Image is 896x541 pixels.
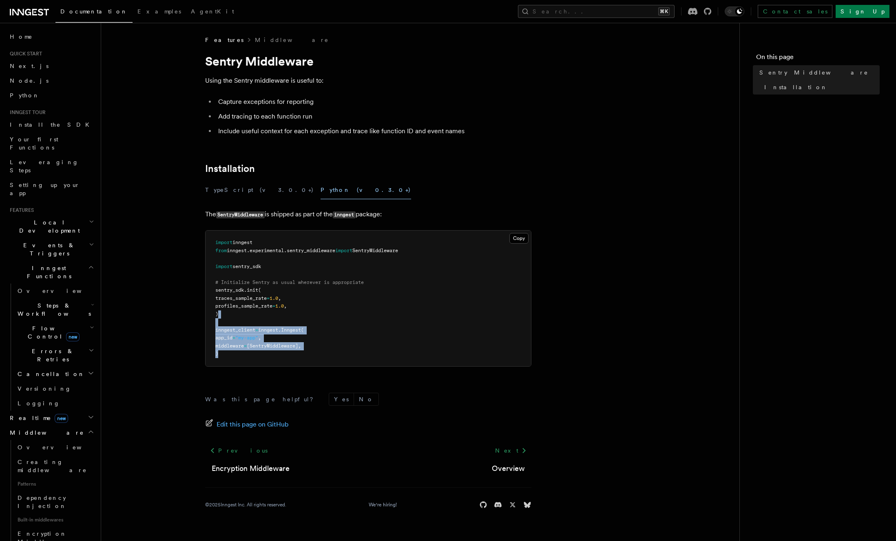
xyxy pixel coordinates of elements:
span: = [244,343,247,349]
a: Install the SDK [7,117,96,132]
span: inngest [258,327,278,333]
span: AgentKit [191,8,234,15]
span: Python [10,92,40,99]
span: , [284,303,287,309]
span: Quick start [7,51,42,57]
a: Creating middleware [14,455,96,477]
span: from [215,248,227,253]
span: import [215,264,232,269]
span: , [258,335,261,341]
a: Setting up your app [7,178,96,200]
span: . [247,248,250,253]
span: ) [215,351,218,356]
a: Previous [205,443,272,458]
li: Capture exceptions for reporting [216,96,531,108]
span: SentryMiddleware [352,248,398,253]
h4: On this page [756,52,880,65]
span: . [284,248,287,253]
span: = [232,335,235,341]
a: Documentation [55,2,133,23]
span: Install the SDK [10,121,94,128]
button: Realtimenew [7,411,96,425]
div: © 2025 Inngest Inc. All rights reserved. [205,501,286,508]
span: import [335,248,352,253]
span: Versioning [18,385,71,392]
span: ) [215,311,218,317]
span: experimental [250,248,284,253]
span: 1.0 [275,303,284,309]
code: inngest [333,211,356,218]
span: Patterns [14,477,96,490]
span: Realtime [7,414,68,422]
span: inngest [232,240,252,245]
div: Inngest Functions [7,284,96,411]
span: , [278,295,281,301]
h1: Sentry Middleware [205,54,531,68]
span: sentry_middleware [287,248,335,253]
span: ( [258,287,261,293]
span: middleware [215,343,244,349]
span: 1.0 [270,295,278,301]
a: Python [7,88,96,103]
button: Flow Controlnew [14,321,96,344]
a: We're hiring! [369,501,397,508]
span: = [255,327,258,333]
button: Cancellation [14,367,96,381]
a: Leveraging Steps [7,155,96,178]
span: Logging [18,400,60,407]
p: The is shipped as part of the package: [205,209,531,220]
li: Include useful context for each exception and trace like function ID and event names [216,125,531,137]
button: Local Development [7,215,96,238]
a: Next [490,443,531,458]
button: Errors & Retries [14,344,96,367]
a: Sentry Middleware [756,65,880,80]
span: Inngest [281,327,301,333]
a: Overview [14,440,96,455]
a: Installation [205,163,255,174]
span: new [55,414,68,423]
span: Home [10,33,33,41]
span: profiles_sample_rate [215,303,272,309]
kbd: ⌘K [658,7,670,15]
span: Documentation [60,8,128,15]
a: Middleware [255,36,329,44]
span: init [247,287,258,293]
span: new [66,332,80,341]
a: Node.js [7,73,96,88]
a: Overview [492,463,525,474]
span: Sentry Middleware [759,68,868,77]
span: Your first Functions [10,136,58,151]
span: = [267,295,270,301]
span: inngest_client [215,327,255,333]
p: Using the Sentry middleware is useful to: [205,75,531,86]
span: Leveraging Steps [10,159,79,174]
span: Inngest tour [7,109,46,116]
span: sentry_sdk [215,287,244,293]
button: Toggle dark mode [725,7,744,16]
button: Steps & Workflows [14,298,96,321]
a: Examples [133,2,186,22]
a: Installation [761,80,880,95]
button: No [354,393,378,405]
span: Node.js [10,77,49,84]
a: Versioning [14,381,96,396]
a: AgentKit [186,2,239,22]
span: Setting up your app [10,182,80,196]
code: SentryMiddleware [216,211,265,218]
span: Features [7,207,34,213]
span: Features [205,36,243,44]
span: Installation [764,83,827,91]
span: [SentryMiddleware], [247,343,301,349]
a: Sign Up [836,5,889,18]
button: TypeScript (v3.0.0+) [205,181,314,199]
a: Next.js [7,59,96,73]
span: # Initialize Sentry as usual wherever is appropriate [215,279,364,285]
span: Events & Triggers [7,241,89,257]
button: Yes [329,393,354,405]
span: Local Development [7,218,89,235]
span: Next.js [10,63,49,69]
span: "my-app" [235,335,258,341]
span: Cancellation [14,370,85,378]
a: Dependency Injection [14,490,96,513]
span: Overview [18,288,102,294]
